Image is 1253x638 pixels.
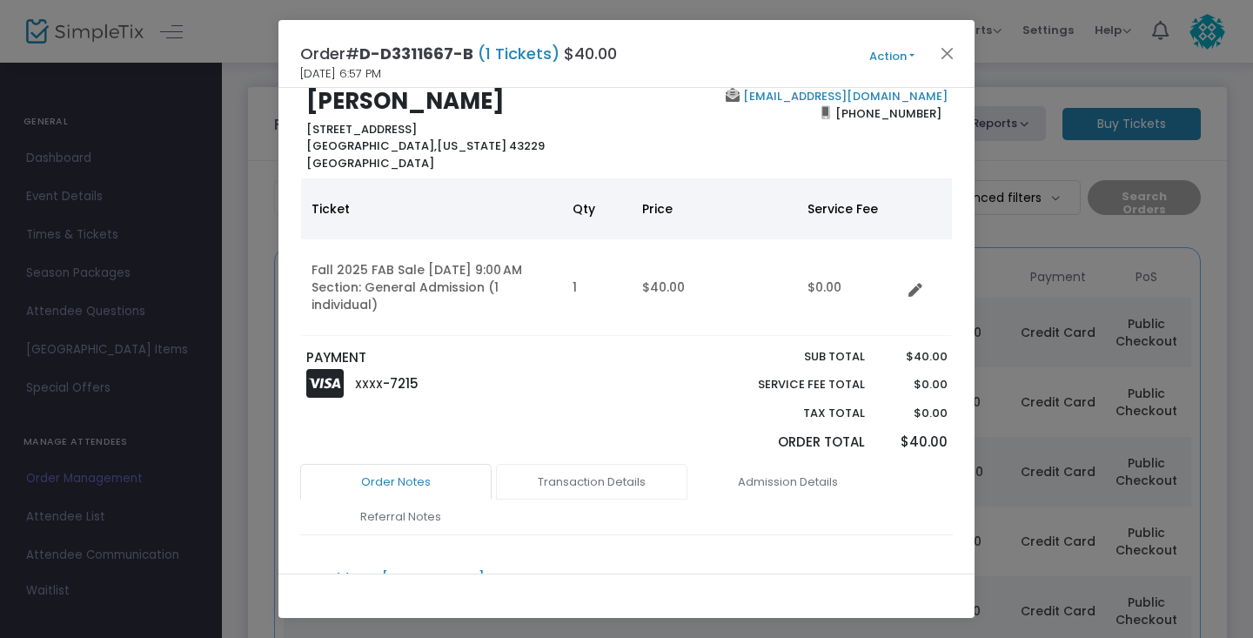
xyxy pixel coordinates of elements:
[692,464,883,500] a: Admission Details
[300,464,492,500] a: Order Notes
[632,239,797,336] td: $40.00
[717,433,865,453] p: Order Total
[306,138,437,154] span: [GEOGRAPHIC_DATA],
[797,178,901,239] th: Service Fee
[740,88,948,104] a: [EMAIL_ADDRESS][DOMAIN_NAME]
[881,348,947,366] p: $40.00
[936,42,959,64] button: Close
[355,377,383,392] span: XXXX
[306,348,619,368] p: PAYMENT
[562,178,632,239] th: Qty
[306,121,545,171] b: [STREET_ADDRESS] [US_STATE] 43229 [GEOGRAPHIC_DATA]
[717,405,865,422] p: Tax Total
[300,65,381,83] span: [DATE] 6:57 PM
[717,376,865,393] p: Service Fee Total
[562,239,632,336] td: 1
[496,464,687,500] a: Transaction Details
[301,239,562,336] td: Fall 2025 FAB Sale [DATE] 9:00 AM Section: General Admission (1 individual)
[632,178,797,239] th: Price
[717,348,865,366] p: Sub total
[309,569,485,588] div: IP Address: [TECHNICAL_ID]
[383,374,419,393] span: -7215
[306,85,505,117] b: [PERSON_NAME]
[301,178,562,239] th: Ticket
[881,376,947,393] p: $0.00
[301,178,952,336] div: Data table
[881,433,947,453] p: $40.00
[797,239,901,336] td: $0.00
[840,47,944,66] button: Action
[305,499,496,535] a: Referral Notes
[300,42,617,65] h4: Order# $40.00
[473,43,564,64] span: (1 Tickets)
[830,99,948,127] span: [PHONE_NUMBER]
[359,43,473,64] span: D-D3311667-B
[881,405,947,422] p: $0.00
